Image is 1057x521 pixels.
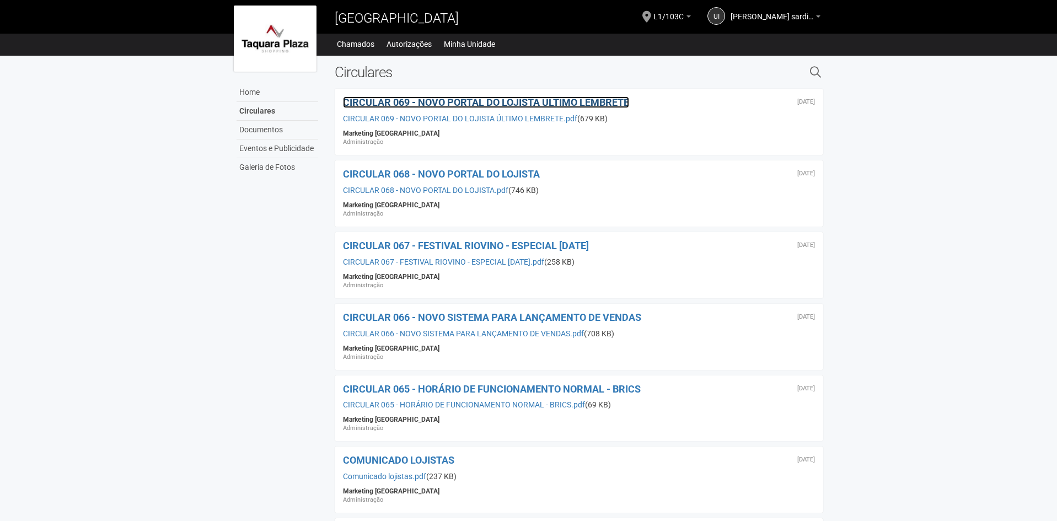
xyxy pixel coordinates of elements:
[343,329,815,339] div: (708 KB)
[343,454,454,466] a: COMUNICADO LOJISTAS
[343,129,815,138] div: Marketing [GEOGRAPHIC_DATA]
[343,201,815,210] div: Marketing [GEOGRAPHIC_DATA]
[237,139,318,158] a: Eventos e Publicidade
[387,36,432,52] a: Autorizações
[731,2,813,21] span: Ubiratan Iguatemy sardinha junior
[731,14,820,23] a: [PERSON_NAME] sardinha junior
[343,168,540,180] a: CIRCULAR 068 - NOVO PORTAL DO LOJISTA
[343,400,585,409] a: CIRCULAR 065 - HORÁRIO DE FUNCIONAMENTO NORMAL - BRICS.pdf
[343,210,815,218] div: Administração
[797,99,815,105] div: Sexta-feira, 22 de agosto de 2025 às 21:46
[343,487,815,496] div: Marketing [GEOGRAPHIC_DATA]
[335,10,459,26] span: [GEOGRAPHIC_DATA]
[653,2,684,21] span: L1/103C
[343,472,426,481] a: Comunicado lojistas.pdf
[797,456,815,463] div: Terça-feira, 1 de julho de 2025 às 12:42
[237,102,318,121] a: Circulares
[343,415,815,424] div: Marketing [GEOGRAPHIC_DATA]
[343,257,544,266] a: CIRCULAR 067 - FESTIVAL RIOVINO - ESPECIAL [DATE].pdf
[797,385,815,392] div: Quarta-feira, 2 de julho de 2025 às 21:27
[797,242,815,249] div: Terça-feira, 22 de julho de 2025 às 20:02
[343,400,815,410] div: (69 KB)
[237,158,318,176] a: Galeria de Fotos
[343,281,815,290] div: Administração
[234,6,316,72] img: logo.jpg
[797,314,815,320] div: Segunda-feira, 14 de julho de 2025 às 20:27
[343,329,584,338] a: CIRCULAR 066 - NOVO SISTEMA PARA LANÇAMENTO DE VENDAS.pdf
[343,186,508,195] a: CIRCULAR 068 - NOVO PORTAL DO LOJISTA.pdf
[343,138,815,147] div: Administração
[343,240,589,251] a: CIRCULAR 067 - FESTIVAL RIOVINO - ESPECIAL [DATE]
[797,170,815,177] div: Quinta-feira, 14 de agosto de 2025 às 15:00
[343,257,815,267] div: (258 KB)
[343,311,641,323] a: CIRCULAR 066 - NOVO SISTEMA PARA LANÇAMENTO DE VENDAS
[343,383,641,395] a: CIRCULAR 065 - HORÁRIO DE FUNCIONAMENTO NORMAL - BRICS
[343,496,815,504] div: Administração
[237,83,318,102] a: Home
[343,114,577,123] a: CIRCULAR 069 - NOVO PORTAL DO LOJISTA ÚLTIMO LEMBRETE.pdf
[343,471,815,481] div: (237 KB)
[343,185,815,195] div: (746 KB)
[343,272,815,281] div: Marketing [GEOGRAPHIC_DATA]
[343,424,815,433] div: Administração
[343,114,815,123] div: (679 KB)
[343,353,815,362] div: Administração
[343,96,629,108] a: CIRCULAR 069 - NOVO PORTAL DO LOJISTA ÚLTIMO LEMBRETE
[653,14,691,23] a: L1/103C
[707,7,725,25] a: UI
[335,64,697,80] h2: Circulares
[343,344,815,353] div: Marketing [GEOGRAPHIC_DATA]
[237,121,318,139] a: Documentos
[444,36,495,52] a: Minha Unidade
[337,36,374,52] a: Chamados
